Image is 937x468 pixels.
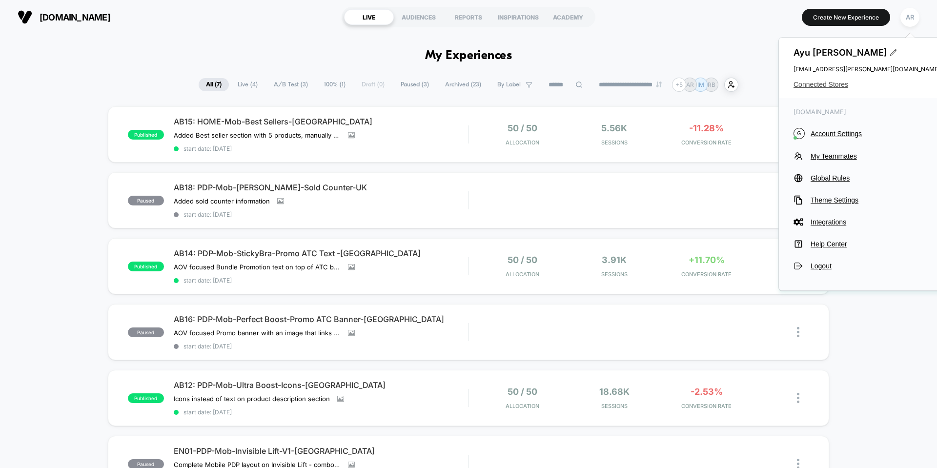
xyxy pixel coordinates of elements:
span: Allocation [506,403,539,409]
span: CONVERSION RATE [663,271,750,278]
span: paused [128,327,164,337]
span: Allocation [506,271,539,278]
span: paused [128,196,164,205]
span: start date: [DATE] [174,145,468,152]
div: REPORTS [444,9,493,25]
img: close [797,327,799,337]
span: Sessions [571,271,658,278]
span: Allocation [506,139,539,146]
i: G [794,128,805,139]
span: 50 / 50 [508,255,537,265]
span: [DOMAIN_NAME] [40,12,110,22]
button: [DOMAIN_NAME] [15,9,113,25]
span: 5.56k [601,123,627,133]
span: -11.28% [689,123,724,133]
span: AOV focused Bundle Promotion text on top of ATC button that links to the Sticky Bra BundleAdded t... [174,263,341,271]
span: 18.68k [599,387,630,397]
span: EN01-PDP-Mob-Invisible Lift-V1-[GEOGRAPHIC_DATA] [174,446,468,456]
span: Paused ( 3 ) [393,78,436,91]
span: start date: [DATE] [174,277,468,284]
button: Create New Experience [802,9,890,26]
span: Live ( 4 ) [230,78,265,91]
span: By Label [497,81,521,88]
span: CONVERSION RATE [663,139,750,146]
span: published [128,393,164,403]
div: + 5 [672,78,686,92]
span: AB16: PDP-Mob-Perfect Boost-Promo ATC Banner-[GEOGRAPHIC_DATA] [174,314,468,324]
span: published [128,130,164,140]
span: +11.70% [689,255,725,265]
span: AB18: PDP-Mob-[PERSON_NAME]-Sold Counter-UK [174,183,468,192]
img: Visually logo [18,10,32,24]
span: Added Best seller section with 5 products, manually selected, right after the banner. [174,131,341,139]
div: AUDIENCES [394,9,444,25]
span: AB12: PDP-Mob-Ultra Boost-Icons-[GEOGRAPHIC_DATA] [174,380,468,390]
span: 50 / 50 [508,387,537,397]
span: All ( 7 ) [199,78,229,91]
h1: My Experiences [425,49,512,63]
p: AR [686,81,694,88]
span: published [128,262,164,271]
img: close [797,393,799,403]
span: 50 / 50 [508,123,537,133]
img: end [656,81,662,87]
p: RB [708,81,715,88]
span: start date: [DATE] [174,211,468,218]
div: AR [900,8,919,27]
span: Icons instead of text on product description section [174,395,330,403]
span: A/B Test ( 3 ) [266,78,315,91]
button: AR [897,7,922,27]
div: INSPIRATIONS [493,9,543,25]
span: 100% ( 1 ) [317,78,353,91]
span: 3.91k [602,255,627,265]
span: AB14: PDP-Mob-StickyBra-Promo ATC Text -[GEOGRAPHIC_DATA] [174,248,468,258]
span: Sessions [571,403,658,409]
span: -2.53% [691,387,723,397]
span: Added sold counter information [174,197,270,205]
div: LIVE [344,9,394,25]
div: ACADEMY [543,9,593,25]
span: Archived ( 23 ) [438,78,489,91]
span: start date: [DATE] [174,408,468,416]
span: CONVERSION RATE [663,403,750,409]
span: Sessions [571,139,658,146]
span: start date: [DATE] [174,343,468,350]
p: IM [697,81,704,88]
span: AOV focused Promo banner with an image that links to the Bundles collection page—added above the ... [174,329,341,337]
span: AB15: HOME-Mob-Best Sellers-[GEOGRAPHIC_DATA] [174,117,468,126]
